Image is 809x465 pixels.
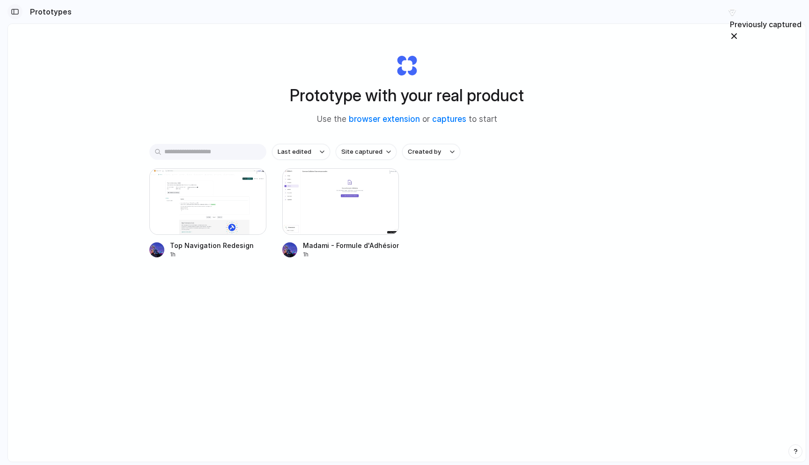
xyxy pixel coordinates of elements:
span: Created by [408,147,441,157]
a: Top Navigation RedesignTop Navigation Redesign1h [149,168,266,259]
a: browser extension [349,114,420,124]
div: Top Navigation Redesign [170,240,254,250]
button: Last edited [272,144,330,160]
div: 1h [170,250,254,259]
div: 1h [303,250,399,259]
h2: Prototypes [26,6,72,17]
span: Last edited [278,147,311,157]
span: Site captured [341,147,382,157]
span: Use the or to start [317,113,497,126]
button: Site captured [336,144,397,160]
button: Created by [402,144,460,160]
h1: Prototype with your real product [290,83,524,108]
div: Madami - Formule d'Adhésion Redesign [303,240,399,250]
a: Madami - Formule d'Adhésion RedesignMadami - Formule d'Adhésion Redesign1h [282,168,399,259]
a: captures [432,114,466,124]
